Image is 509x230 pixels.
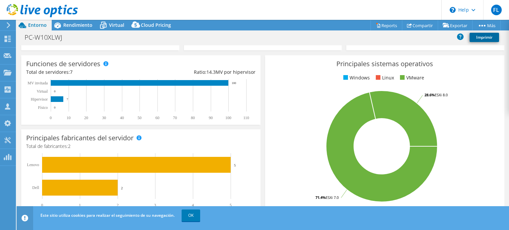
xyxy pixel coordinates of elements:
[102,115,106,120] text: 30
[117,203,119,207] text: 2
[192,203,194,207] text: 4
[450,7,456,13] svg: \n
[206,69,216,75] span: 14.3
[32,185,39,190] text: Dell
[26,143,255,150] h4: Total de fabricantes:
[40,212,175,218] span: Este sitio utiliza cookies para realizar el seguimiento de su navegación.
[141,22,171,28] span: Cloud Pricing
[398,74,424,81] li: VMware
[63,22,92,28] span: Rendimiento
[121,186,123,190] text: 2
[370,20,402,30] a: Reports
[26,69,141,76] div: Total de servidores:
[424,92,435,97] tspan: 28.6%
[491,5,502,15] span: FL
[154,203,156,207] text: 3
[70,69,73,75] span: 7
[402,20,438,30] a: Compartir
[28,81,48,85] text: MV invitada
[26,134,134,142] h3: Principales fabricantes del servidor
[79,203,81,207] text: 1
[435,92,448,97] tspan: ESXi 8.0
[230,203,232,207] text: 5
[243,115,249,120] text: 110
[31,97,48,102] text: Hipervisor
[138,115,141,120] text: 50
[54,106,56,109] text: 0
[37,89,48,94] text: Virtual
[22,34,73,41] h1: PC-W10XLWJ
[270,60,499,68] h3: Principales sistemas operativos
[120,115,124,120] text: 40
[67,115,71,120] text: 10
[50,115,52,120] text: 0
[27,162,39,167] text: Lenovo
[141,69,255,76] div: Ratio: MV por hipervisor
[225,115,231,120] text: 100
[342,74,370,81] li: Windows
[26,60,100,68] h3: Funciones de servidores
[182,209,200,221] a: OK
[173,115,177,120] text: 70
[84,115,88,120] text: 20
[41,203,43,207] text: 0
[438,20,473,30] a: Exportar
[54,90,56,93] text: 0
[109,22,124,28] span: Virtual
[234,163,236,167] text: 5
[374,74,394,81] li: Linux
[38,105,48,110] tspan: Físico
[28,22,47,28] span: Entorno
[155,115,159,120] text: 60
[326,195,339,200] tspan: ESXi 7.0
[209,115,213,120] text: 90
[232,81,236,85] text: 100
[191,115,195,120] text: 80
[67,98,68,101] text: 7
[68,143,71,149] span: 2
[472,20,501,30] a: Más
[315,195,326,200] tspan: 71.4%
[470,33,499,42] a: Imprimir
